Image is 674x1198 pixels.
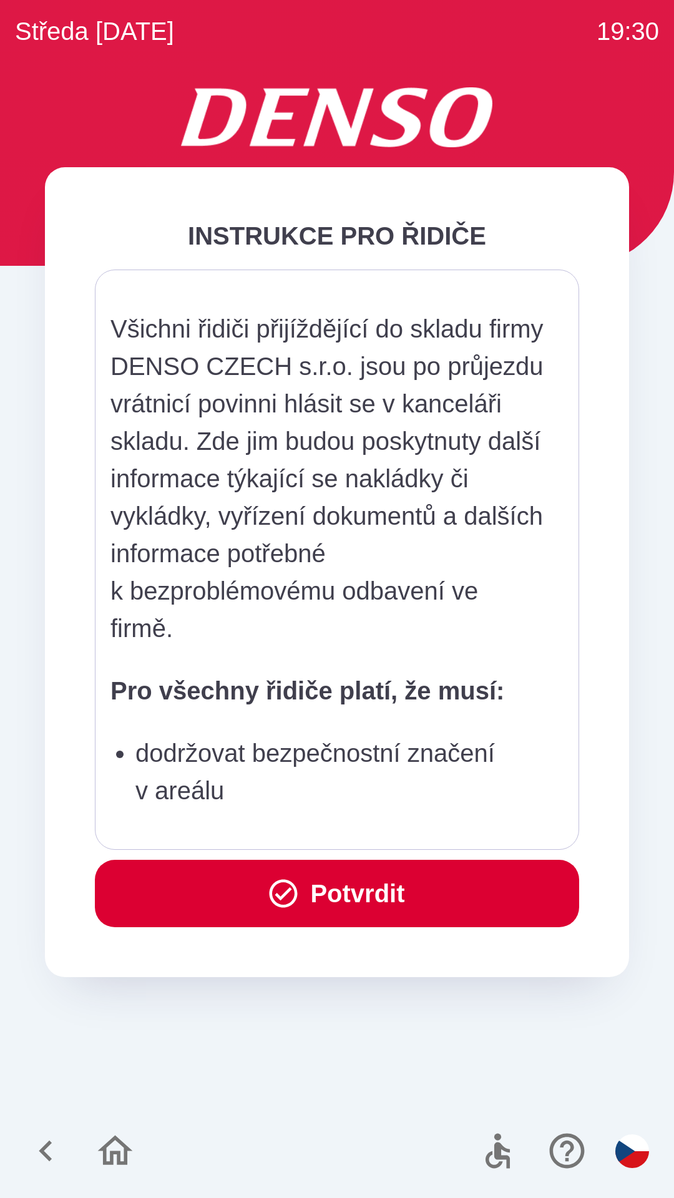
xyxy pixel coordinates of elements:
p: dodržovat bezpečnostní značení v areálu [135,734,546,809]
p: 19:30 [597,12,659,50]
strong: Pro všechny řidiče platí, že musí: [110,677,504,704]
div: INSTRUKCE PRO ŘIDIČE [95,217,579,255]
button: Potvrdit [95,860,579,927]
img: Logo [45,87,629,147]
img: cs flag [615,1134,649,1168]
p: Všichni řidiči přijíždějící do skladu firmy DENSO CZECH s.r.o. jsou po průjezdu vrátnicí povinni ... [110,310,546,647]
p: středa [DATE] [15,12,174,50]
